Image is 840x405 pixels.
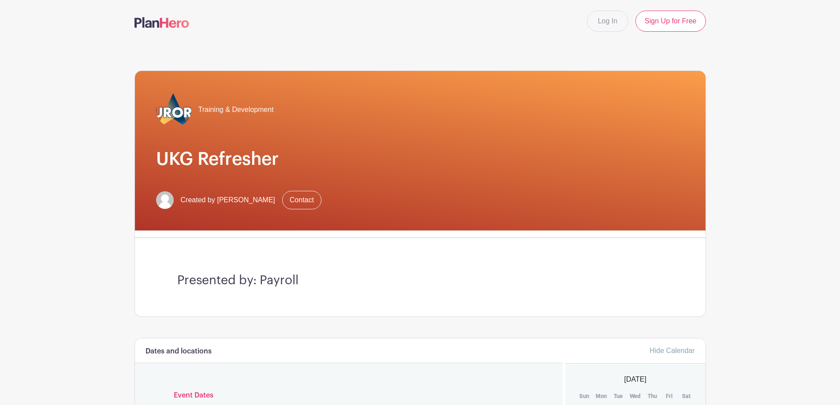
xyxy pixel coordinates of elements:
[661,392,678,401] th: Fri
[576,392,593,401] th: Sun
[635,11,706,32] a: Sign Up for Free
[146,347,212,356] h6: Dates and locations
[644,392,661,401] th: Thu
[156,92,191,127] img: 2023_COA_Horiz_Logo_PMS_BlueStroke%204.png
[134,17,189,28] img: logo-507f7623f17ff9eddc593b1ce0a138ce2505c220e1c5a4e2b4648c50719b7d32.svg
[593,392,610,401] th: Mon
[167,391,531,400] h6: Event Dates
[587,11,628,32] a: Log In
[156,149,684,170] h1: UKG Refresher
[198,104,274,115] span: Training & Development
[610,392,627,401] th: Tue
[282,191,321,209] a: Contact
[624,374,646,385] span: [DATE]
[678,392,695,401] th: Sat
[627,392,644,401] th: Wed
[156,191,174,209] img: default-ce2991bfa6775e67f084385cd625a349d9dcbb7a52a09fb2fda1e96e2d18dcdb.png
[177,273,663,288] h3: Presented by: Payroll
[650,347,694,354] a: Hide Calendar
[181,195,275,205] span: Created by [PERSON_NAME]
